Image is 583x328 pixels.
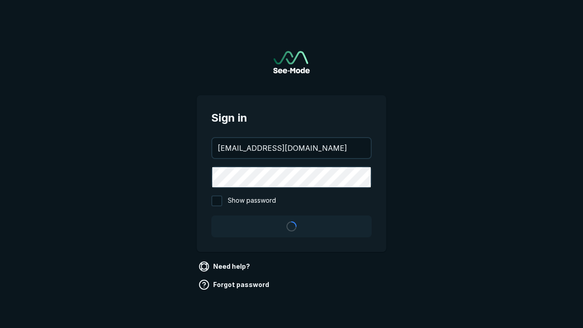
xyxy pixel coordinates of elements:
span: Show password [228,195,276,206]
a: Need help? [197,259,254,274]
span: Sign in [211,110,372,126]
a: Go to sign in [273,51,310,73]
img: See-Mode Logo [273,51,310,73]
input: your@email.com [212,138,371,158]
a: Forgot password [197,277,273,292]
